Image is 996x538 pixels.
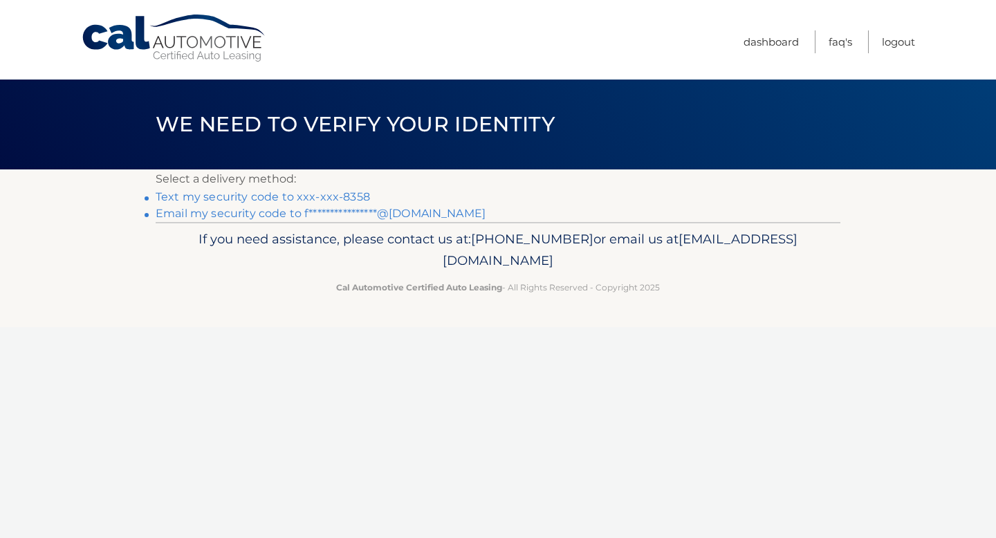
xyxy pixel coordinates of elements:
a: Text my security code to xxx-xxx-8358 [156,190,370,203]
a: Dashboard [744,30,799,53]
a: FAQ's [829,30,852,53]
p: - All Rights Reserved - Copyright 2025 [165,280,831,295]
a: Logout [882,30,915,53]
span: [PHONE_NUMBER] [471,231,593,247]
span: We need to verify your identity [156,111,555,137]
p: If you need assistance, please contact us at: or email us at [165,228,831,272]
a: Cal Automotive [81,14,268,63]
strong: Cal Automotive Certified Auto Leasing [336,282,502,293]
p: Select a delivery method: [156,169,840,189]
